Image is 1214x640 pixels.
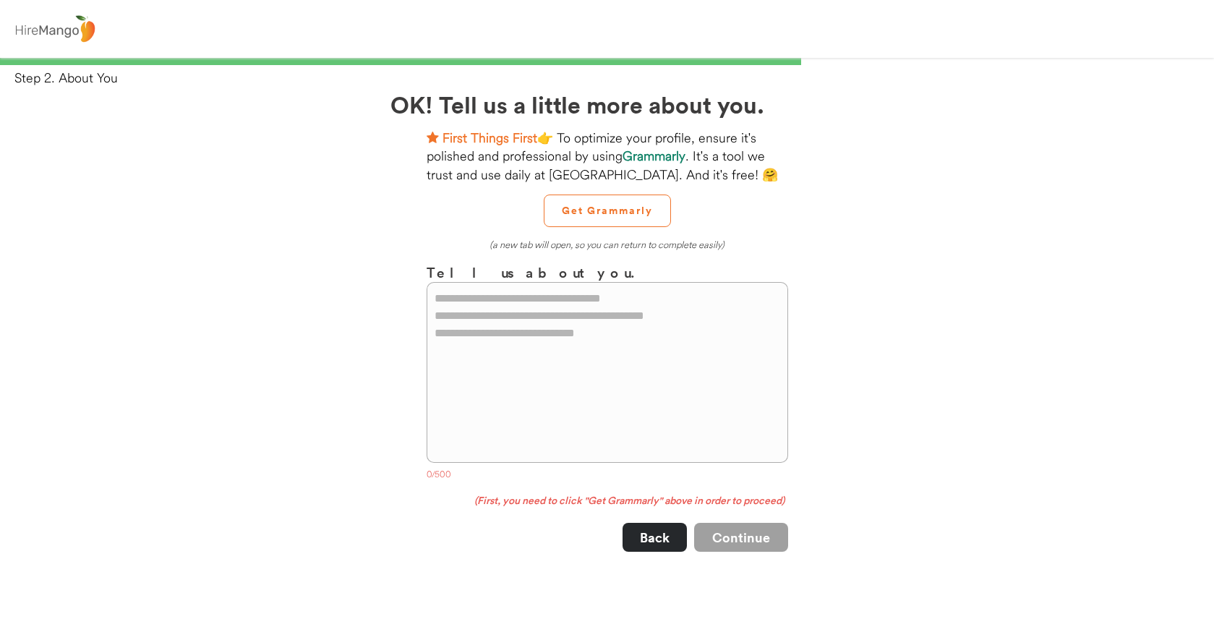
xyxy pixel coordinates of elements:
h3: Tell us about you. [427,262,788,283]
div: Step 2. About You [14,69,1214,87]
button: Back [623,523,687,552]
div: (First, you need to click "Get Grammarly" above in order to proceed) [427,494,788,508]
em: (a new tab will open, so you can return to complete easily) [490,239,724,250]
strong: First Things First [443,129,537,146]
button: Continue [694,523,788,552]
div: 👉 To optimize your profile, ensure it's polished and professional by using . It's a tool we trust... [427,129,788,184]
div: 66% [3,58,1211,65]
h2: OK! Tell us a little more about you. [390,87,824,121]
div: 0/500 [427,469,788,483]
strong: Grammarly [623,148,685,164]
img: logo%20-%20hiremango%20gray.png [11,12,99,46]
button: Get Grammarly [544,195,671,227]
